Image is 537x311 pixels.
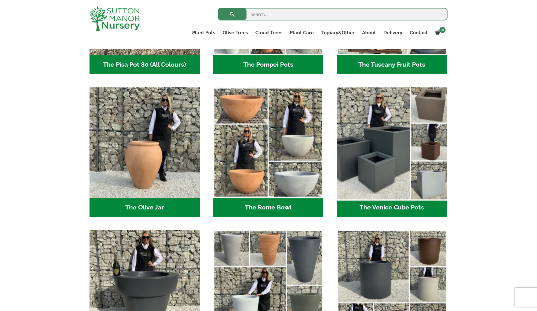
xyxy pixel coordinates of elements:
[337,55,447,75] h2: The Tuscany Fruit Pots
[188,28,219,37] a: Plant Pots
[406,28,431,37] a: Contact
[358,28,380,37] a: About
[252,28,286,37] a: Cloud Trees
[286,28,317,37] a: Plant Care
[89,6,140,31] img: logo
[213,87,323,217] a: Visit product category The Rome Bowl
[439,27,446,33] span: 0
[213,87,323,198] img: The Rome Bowl
[89,198,200,217] h2: The Olive Jar
[89,87,200,217] a: Visit product category The Olive Jar
[213,55,323,75] h2: The Pompei Pots
[380,28,406,37] a: Delivery
[218,8,447,20] input: Search...
[317,28,358,37] a: Topiary&Other
[89,87,200,198] img: The Olive Jar
[337,198,447,217] h2: The Venice Cube Pots
[431,28,447,37] a: 0
[89,55,200,75] h2: The Pisa Pot 80 (All Colours)
[219,28,252,37] a: Olive Trees
[334,85,450,201] img: The Venice Cube Pots
[337,87,447,217] a: Visit product category The Venice Cube Pots
[213,198,323,217] h2: The Rome Bowl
